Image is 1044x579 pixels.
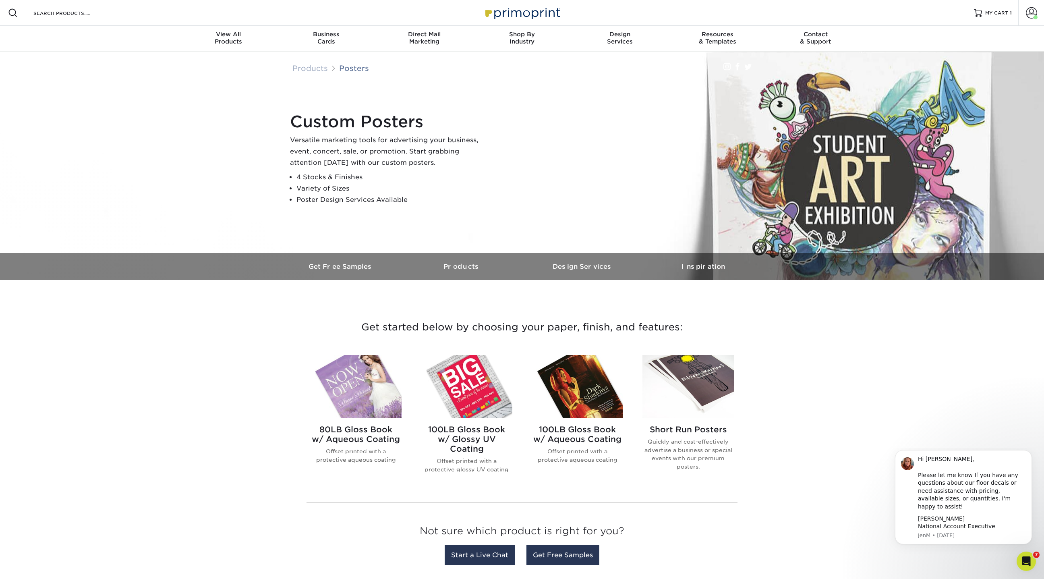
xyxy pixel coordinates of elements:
h2: 100LB Gloss Book w/ Glossy UV Coating [421,425,512,454]
h1: Custom Posters [290,112,491,131]
a: Direct MailMarketing [375,26,473,52]
h3: Not sure which product is right for you? [307,519,737,547]
a: Shop ByIndustry [473,26,571,52]
a: 80LB Gloss Book<br/>w/ Aqueous Coating Posters 80LB Gloss Bookw/ Aqueous Coating Offset printed w... [310,355,402,486]
img: 80LB Gloss Book<br/>w/ Aqueous Coating Posters [310,355,402,418]
div: & Support [766,31,864,45]
h2: Short Run Posters [642,425,734,434]
a: 100LB Gloss Book<br/>w/ Aqueous Coating Posters 100LB Gloss Bookw/ Aqueous Coating Offset printed... [532,355,623,486]
span: Shop By [473,31,571,38]
p: Versatile marketing tools for advertising your business, event, concert, sale, or promotion. Star... [290,135,491,168]
h2: 100LB Gloss Book w/ Aqueous Coating [532,425,623,444]
input: SEARCH PRODUCTS..... [33,8,111,18]
div: Products [180,31,278,45]
li: Variety of Sizes [296,183,491,194]
div: Services [571,31,669,45]
h3: Inspiration [643,263,764,270]
div: Marketing [375,31,473,45]
a: Design Services [522,253,643,280]
span: Design [571,31,669,38]
li: Poster Design Services Available [296,194,491,205]
span: Contact [766,31,864,38]
div: & Templates [669,31,766,45]
a: Products [292,64,328,73]
a: Posters [339,64,369,73]
h3: Design Services [522,263,643,270]
a: Short Run Posters Posters Short Run Posters Quickly and cost-effectively advertise a business or ... [642,355,734,486]
span: MY CART [985,10,1008,17]
span: View All [180,31,278,38]
a: Inspiration [643,253,764,280]
h3: Get started below by choosing your paper, finish, and features: [286,309,758,345]
img: 100LB Gloss Book<br/>w/ Glossy UV Coating Posters [421,355,512,418]
p: Quickly and cost-effectively advertise a business or special events with our premium posters. [642,438,734,471]
span: 1 [1010,10,1012,16]
a: BusinessCards [278,26,375,52]
a: 100LB Gloss Book<br/>w/ Glossy UV Coating Posters 100LB Gloss Bookw/ Glossy UV Coating Offset pri... [421,355,512,486]
p: Offset printed with a protective aqueous coating [310,447,402,464]
a: View AllProducts [180,26,278,52]
h3: Products [401,263,522,270]
div: Cards [278,31,375,45]
a: Get Free Samples [280,253,401,280]
li: 4 Stocks & Finishes [296,172,491,183]
a: Get Free Samples [526,545,599,565]
a: DesignServices [571,26,669,52]
a: Resources& Templates [669,26,766,52]
p: Offset printed with a protective aqueous coating [532,447,623,464]
span: Direct Mail [375,31,473,38]
a: Products [401,253,522,280]
span: 7 [1033,552,1040,558]
img: 100LB Gloss Book<br/>w/ Aqueous Coating Posters [532,355,623,418]
span: Resources [669,31,766,38]
iframe: Intercom notifications message [883,448,1044,575]
span: Business [278,31,375,38]
a: Start a Live Chat [445,545,515,565]
img: Short Run Posters Posters [642,355,734,418]
h2: 80LB Gloss Book w/ Aqueous Coating [310,425,402,444]
h3: Get Free Samples [280,263,401,270]
iframe: Intercom live chat [1017,552,1036,571]
img: Primoprint [482,4,562,21]
a: Contact& Support [766,26,864,52]
p: Offset printed with a protective glossy UV coating [421,457,512,473]
div: Industry [473,31,571,45]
